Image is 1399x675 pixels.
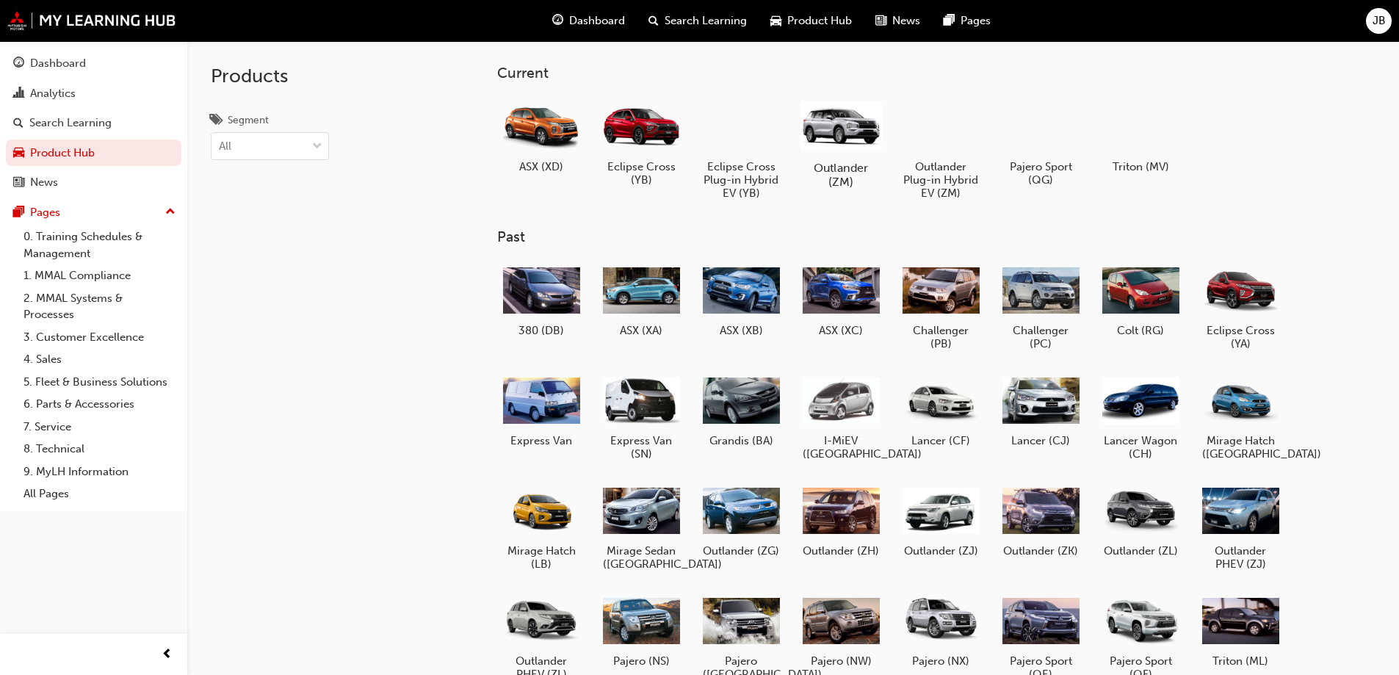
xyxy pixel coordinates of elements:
[597,368,685,466] a: Express Van (SN)
[1202,324,1279,350] h5: Eclipse Cross (YA)
[569,12,625,29] span: Dashboard
[13,206,24,220] span: pages-icon
[800,161,881,189] h5: Outlander (ZM)
[875,12,886,30] span: news-icon
[797,368,885,466] a: I-MiEV ([GEOGRAPHIC_DATA])
[903,324,980,350] h5: Challenger (PB)
[1196,478,1284,577] a: Outlander PHEV (ZJ)
[944,12,955,30] span: pages-icon
[897,258,985,356] a: Challenger (PB)
[797,93,885,192] a: Outlander (ZM)
[503,544,580,571] h5: Mirage Hatch (LB)
[637,6,759,36] a: search-iconSearch Learning
[903,434,980,447] h5: Lancer (CF)
[803,654,880,668] h5: Pajero (NW)
[897,588,985,674] a: Pajero (NX)
[552,12,563,30] span: guage-icon
[759,6,864,36] a: car-iconProduct Hub
[503,160,580,173] h5: ASX (XD)
[1102,160,1179,173] h5: Triton (MV)
[29,115,112,131] div: Search Learning
[6,169,181,196] a: News
[797,478,885,563] a: Outlander (ZH)
[597,258,685,343] a: ASX (XA)
[1096,93,1185,178] a: Triton (MV)
[6,50,181,77] a: Dashboard
[18,483,181,505] a: All Pages
[18,326,181,349] a: 3. Customer Excellence
[803,544,880,557] h5: Outlander (ZH)
[13,87,24,101] span: chart-icon
[228,113,269,128] div: Segment
[1096,258,1185,343] a: Colt (RG)
[497,65,1331,82] h3: Current
[6,199,181,226] button: Pages
[1096,368,1185,466] a: Lancer Wagon (CH)
[597,93,685,192] a: Eclipse Cross (YB)
[803,324,880,337] h5: ASX (XC)
[6,109,181,137] a: Search Learning
[770,12,781,30] span: car-icon
[864,6,932,36] a: news-iconNews
[30,85,76,102] div: Analytics
[541,6,637,36] a: guage-iconDashboard
[603,160,680,187] h5: Eclipse Cross (YB)
[703,434,780,447] h5: Grandis (BA)
[13,147,24,160] span: car-icon
[1002,544,1080,557] h5: Outlander (ZK)
[997,93,1085,192] a: Pajero Sport (QG)
[18,264,181,287] a: 1. MMAL Compliance
[503,324,580,337] h5: 380 (DB)
[7,11,176,30] img: mmal
[1002,434,1080,447] h5: Lancer (CJ)
[18,348,181,371] a: 4. Sales
[697,368,785,453] a: Grandis (BA)
[497,93,585,178] a: ASX (XD)
[897,368,985,453] a: Lancer (CF)
[703,160,780,200] h5: Eclipse Cross Plug-in Hybrid EV (YB)
[1202,654,1279,668] h5: Triton (ML)
[497,228,1331,245] h3: Past
[697,258,785,343] a: ASX (XB)
[603,434,680,461] h5: Express Van (SN)
[312,137,322,156] span: down-icon
[13,117,24,130] span: search-icon
[797,258,885,343] a: ASX (XC)
[1196,368,1284,466] a: Mirage Hatch ([GEOGRAPHIC_DATA])
[803,434,880,461] h5: I-MiEV ([GEOGRAPHIC_DATA])
[162,646,173,664] span: prev-icon
[6,80,181,107] a: Analytics
[1002,324,1080,350] h5: Challenger (PC)
[1196,588,1284,674] a: Triton (ML)
[18,416,181,438] a: 7. Service
[903,654,980,668] h5: Pajero (NX)
[892,12,920,29] span: News
[1366,8,1392,34] button: JB
[787,12,852,29] span: Product Hub
[18,393,181,416] a: 6. Parts & Accessories
[797,588,885,674] a: Pajero (NW)
[18,287,181,326] a: 2. MMAL Systems & Processes
[603,654,680,668] h5: Pajero (NS)
[211,65,329,88] h2: Products
[497,368,585,453] a: Express Van
[665,12,747,29] span: Search Learning
[30,174,58,191] div: News
[603,324,680,337] h5: ASX (XA)
[6,140,181,167] a: Product Hub
[1102,434,1179,461] h5: Lancer Wagon (CH)
[1202,434,1279,461] h5: Mirage Hatch ([GEOGRAPHIC_DATA])
[1102,324,1179,337] h5: Colt (RG)
[13,176,24,189] span: news-icon
[697,93,785,205] a: Eclipse Cross Plug-in Hybrid EV (YB)
[703,324,780,337] h5: ASX (XB)
[961,12,991,29] span: Pages
[1102,544,1179,557] h5: Outlander (ZL)
[697,478,785,563] a: Outlander (ZG)
[703,544,780,557] h5: Outlander (ZG)
[648,12,659,30] span: search-icon
[997,368,1085,453] a: Lancer (CJ)
[597,588,685,674] a: Pajero (NS)
[932,6,1002,36] a: pages-iconPages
